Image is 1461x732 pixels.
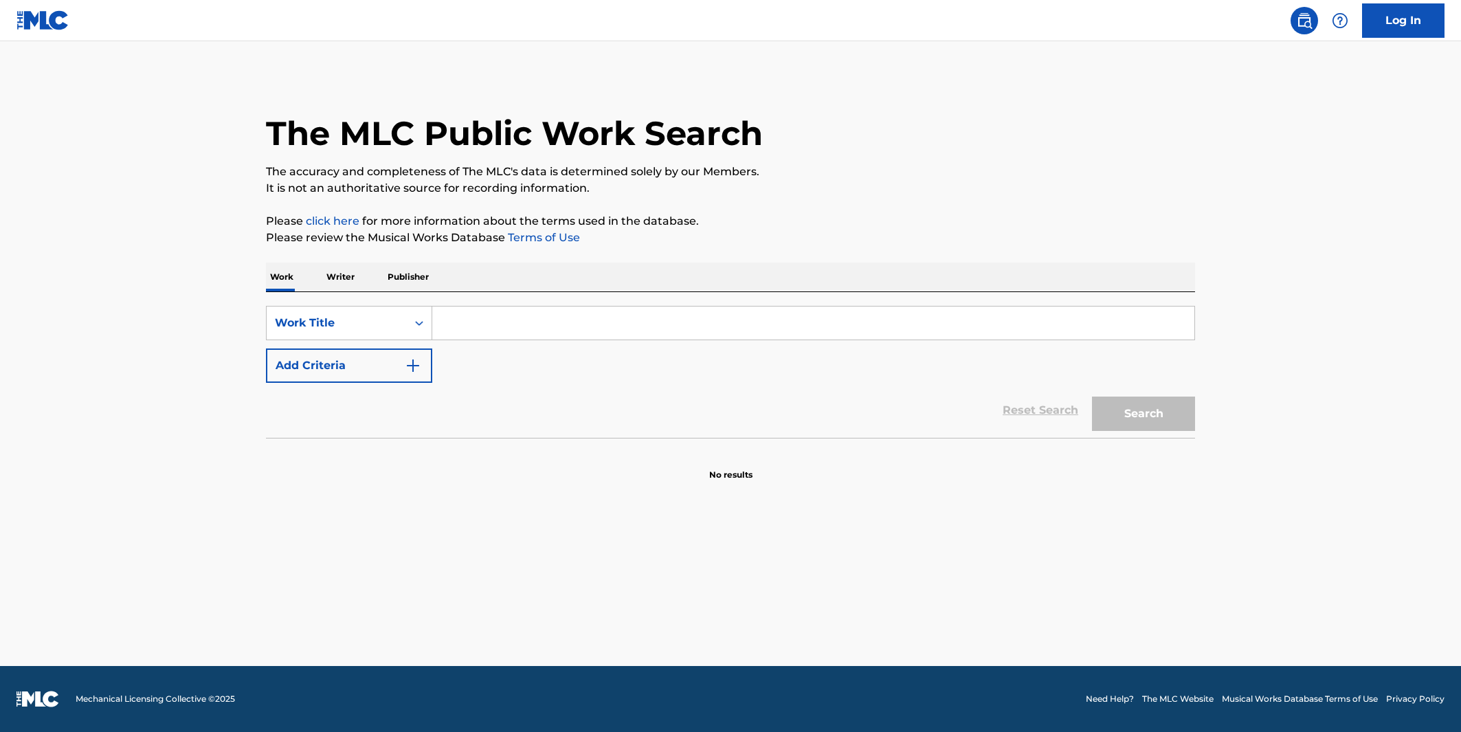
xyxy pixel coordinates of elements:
h1: The MLC Public Work Search [266,113,763,154]
a: The MLC Website [1142,693,1214,705]
div: Help [1326,7,1354,34]
p: Please for more information about the terms used in the database. [266,213,1195,230]
p: It is not an authoritative source for recording information. [266,180,1195,197]
span: Mechanical Licensing Collective © 2025 [76,693,235,705]
div: Work Title [275,315,399,331]
a: Public Search [1291,7,1318,34]
a: Musical Works Database Terms of Use [1222,693,1378,705]
a: Log In [1362,3,1445,38]
p: Work [266,263,298,291]
p: Writer [322,263,359,291]
a: Privacy Policy [1386,693,1445,705]
p: No results [709,452,752,481]
form: Search Form [266,306,1195,438]
p: The accuracy and completeness of The MLC's data is determined solely by our Members. [266,164,1195,180]
img: logo [16,691,59,707]
a: Terms of Use [505,231,580,244]
img: search [1296,12,1313,29]
img: 9d2ae6d4665cec9f34b9.svg [405,357,421,374]
img: MLC Logo [16,10,69,30]
p: Please review the Musical Works Database [266,230,1195,246]
p: Publisher [383,263,433,291]
button: Add Criteria [266,348,432,383]
img: help [1332,12,1348,29]
a: click here [306,214,359,228]
a: Need Help? [1086,693,1134,705]
iframe: Chat Widget [1392,666,1461,732]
